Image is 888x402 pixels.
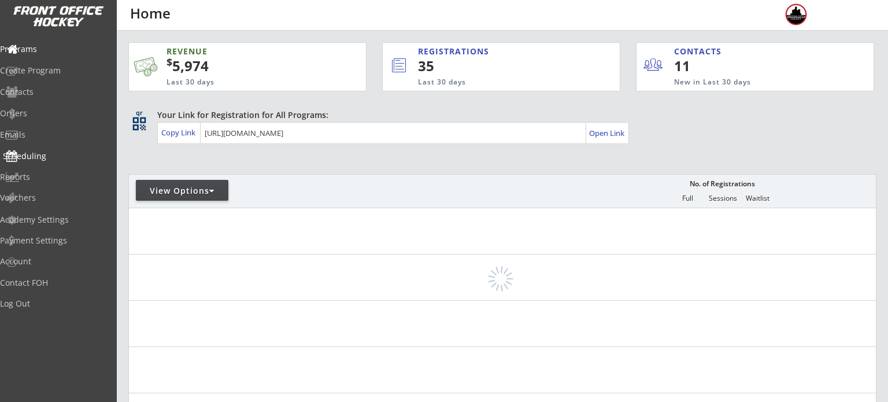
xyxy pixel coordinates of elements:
sup: $ [166,55,172,69]
div: CONTACTS [674,46,727,57]
div: 11 [674,56,745,76]
div: New in Last 30 days [674,78,821,87]
div: Sessions [705,194,740,202]
div: Scheduling [3,152,107,160]
div: Last 30 days [418,78,573,87]
div: Waitlist [740,194,775,202]
div: Full [670,194,705,202]
div: Copy Link [161,127,198,138]
div: Open Link [589,128,626,138]
div: REVENUE [166,46,312,57]
a: Open Link [589,125,626,141]
div: View Options [136,185,228,197]
button: qr_code [131,115,148,132]
div: Your Link for Registration for All Programs: [157,109,841,121]
div: 5,974 [166,56,331,76]
div: qr [132,109,146,117]
div: No. of Registrations [686,180,758,188]
div: Last 30 days [166,78,312,87]
div: REGISTRATIONS [418,46,568,57]
div: 35 [418,56,582,76]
